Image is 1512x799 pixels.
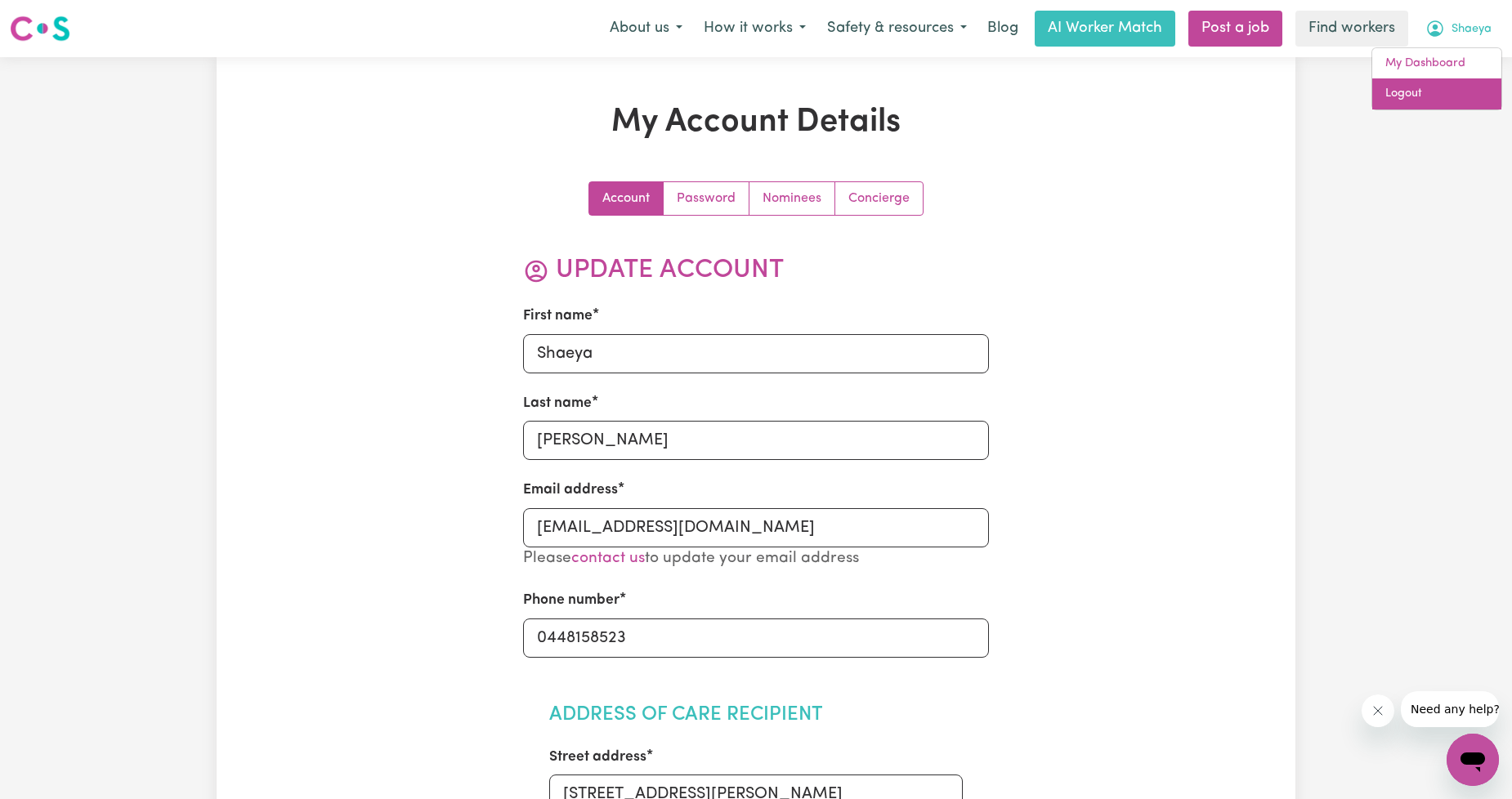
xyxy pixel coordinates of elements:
[523,421,990,460] input: e.g. Childs
[10,11,99,25] span: Need any help?
[1415,11,1502,46] button: My Account
[523,255,990,286] h2: Update Account
[523,393,592,414] label: Last name
[664,182,749,215] a: Update your password
[549,703,964,727] h2: Address of Care Recipient
[1401,691,1499,727] iframe: Message from company
[523,590,620,611] label: Phone number
[835,182,923,215] a: Update account manager
[977,11,1028,47] a: Blog
[523,306,593,327] label: First name
[599,11,693,46] button: About us
[571,551,645,566] a: contact us
[523,547,990,571] p: Please to update your email address
[749,182,835,215] a: Update your nominees
[523,334,990,373] input: e.g. Beth
[693,11,816,46] button: How it works
[523,618,990,658] input: e.g. 0410 123 456
[523,508,990,547] input: e.g. beth.childs@gmail.com
[10,14,70,43] img: Careseekers logo
[1447,734,1499,786] iframe: Button to launch messaging window
[1295,11,1408,47] a: Find workers
[1188,11,1282,47] a: Post a job
[523,480,618,501] label: Email address
[1371,47,1502,110] div: My Account
[406,103,1106,142] h1: My Account Details
[10,10,70,47] a: Careseekers logo
[1035,11,1175,47] a: AI Worker Match
[1362,694,1394,727] iframe: Close message
[589,182,664,215] a: Update your account
[1372,48,1501,79] a: My Dashboard
[549,747,646,768] label: Street address
[816,11,977,46] button: Safety & resources
[1452,20,1492,38] span: Shaeya
[1372,78,1501,109] a: Logout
